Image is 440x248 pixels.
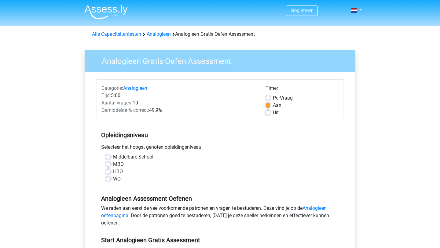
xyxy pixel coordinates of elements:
div: Selecteer het hoogst genoten opleidingsniveau. [97,144,343,153]
label: MBO [113,161,124,168]
a: Analogieen [123,85,147,91]
h5: Opleidingsniveau [101,129,339,141]
span: Aantal vragen: [101,100,133,106]
div: 49,9% [97,107,261,114]
div: We raden aan eerst de veelvoorkomende patronen en vragen te bestuderen. Deze vind je op de . Door... [97,205,343,229]
span: Per [273,95,280,101]
a: Registreer [291,8,313,13]
span: Gemiddelde % correct: [101,107,149,113]
div: Analogieen Gratis Oefen Assessment [90,31,350,38]
img: Assessly [84,5,128,19]
label: Middelbare School [113,153,153,161]
h5: Analogieen Assessment Oefenen [101,195,339,202]
label: HBO [113,168,123,175]
a: Analogieen [147,31,171,37]
h5: Start Analogieen Gratis Assessment [101,236,339,244]
h3: Analogieen Gratis Oefen Assessment [94,54,351,66]
span: Categorie: [101,85,123,91]
div: 5:00 [97,92,261,99]
div: 10 [97,99,261,107]
span: Tijd: [101,93,111,98]
a: Alle Capaciteitentesten [92,31,141,37]
label: Aan [273,102,281,109]
div: Timer [266,85,339,94]
label: Uit [273,109,279,116]
label: WO [113,175,121,183]
label: Vraag [273,94,293,102]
